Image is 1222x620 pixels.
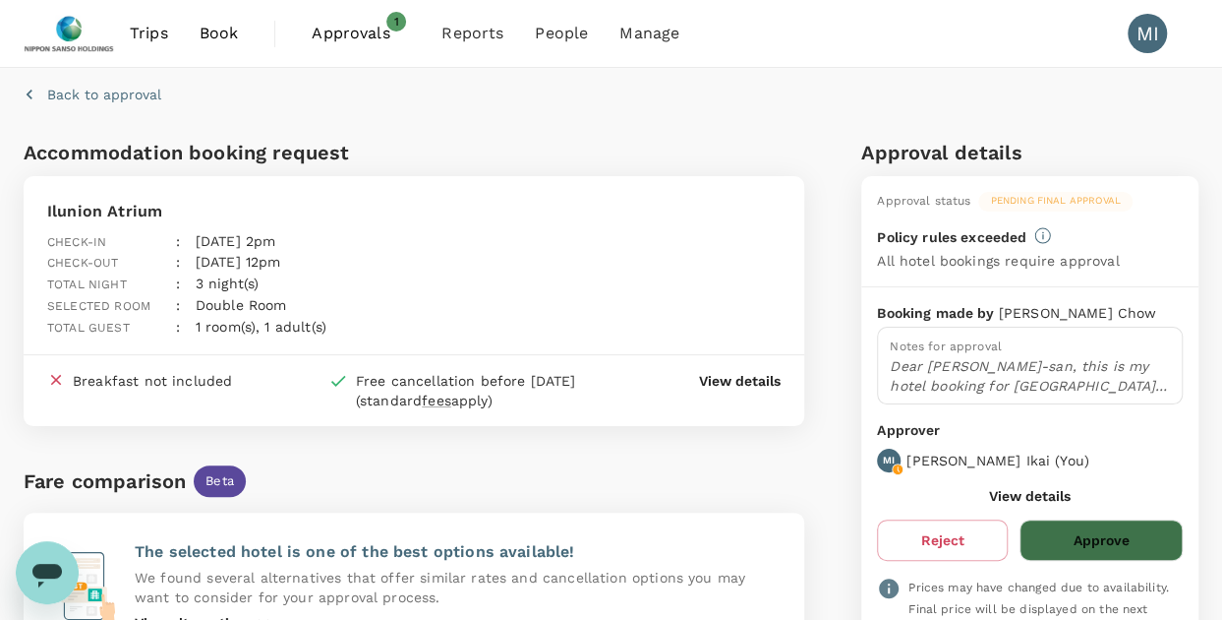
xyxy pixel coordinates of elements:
[877,251,1119,271] p: All hotel bookings require approval
[877,303,998,323] p: Booking made by
[978,194,1132,208] span: Pending final approval
[861,137,1198,168] h6: Approval details
[24,137,410,168] h6: Accommodation booking request
[999,303,1157,323] p: [PERSON_NAME] Chow
[24,85,161,104] button: Back to approval
[47,256,118,270] span: Check-out
[1128,14,1167,53] div: MI
[73,371,232,391] div: Breakfast not included
[160,216,180,253] div: :
[890,356,1170,396] p: Dear [PERSON_NAME]-san, this is my hotel booking for [GEOGRAPHIC_DATA], [GEOGRAPHIC_DATA]. I will...
[356,371,625,410] div: Free cancellation before [DATE] (standard apply)
[47,235,106,249] span: Check-in
[441,22,503,45] span: Reports
[1019,520,1183,561] button: Approve
[160,236,180,274] div: :
[196,274,260,293] p: 3 night(s)
[160,279,180,317] div: :
[699,371,781,391] button: View details
[160,258,180,295] div: :
[196,295,287,315] p: Double Room
[135,540,781,564] p: The selected hotel is one of the best options available!
[422,393,451,408] span: fees
[200,22,239,45] span: Book
[194,472,246,491] span: Beta
[135,568,781,607] p: We found several alternatives that offer similar rates and cancellation options you may want to c...
[47,299,150,313] span: Selected room
[47,85,161,104] p: Back to approval
[989,488,1071,504] button: View details
[196,231,276,251] p: [DATE] 2pm
[906,451,1089,470] p: [PERSON_NAME] Ikai ( You )
[47,321,130,335] span: Total guest
[877,192,970,212] div: Approval status
[619,22,679,45] span: Manage
[386,12,406,31] span: 1
[890,340,1002,353] span: Notes for approval
[130,22,168,45] span: Trips
[877,420,1183,441] p: Approver
[883,454,895,467] p: MI
[47,278,127,291] span: Total night
[535,22,588,45] span: People
[877,520,1008,561] button: Reject
[196,317,326,337] p: 1 room(s), 1 adult(s)
[160,301,180,339] div: :
[196,252,281,272] p: [DATE] 12pm
[16,541,79,604] iframe: メッセージングウィンドウを開くボタン
[24,12,114,55] img: Nippon Sanso Holdings Singapore Pte Ltd
[312,22,410,45] span: Approvals
[24,465,186,497] div: Fare comparison
[47,200,472,223] p: Ilunion Atrium
[877,227,1026,247] p: Policy rules exceeded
